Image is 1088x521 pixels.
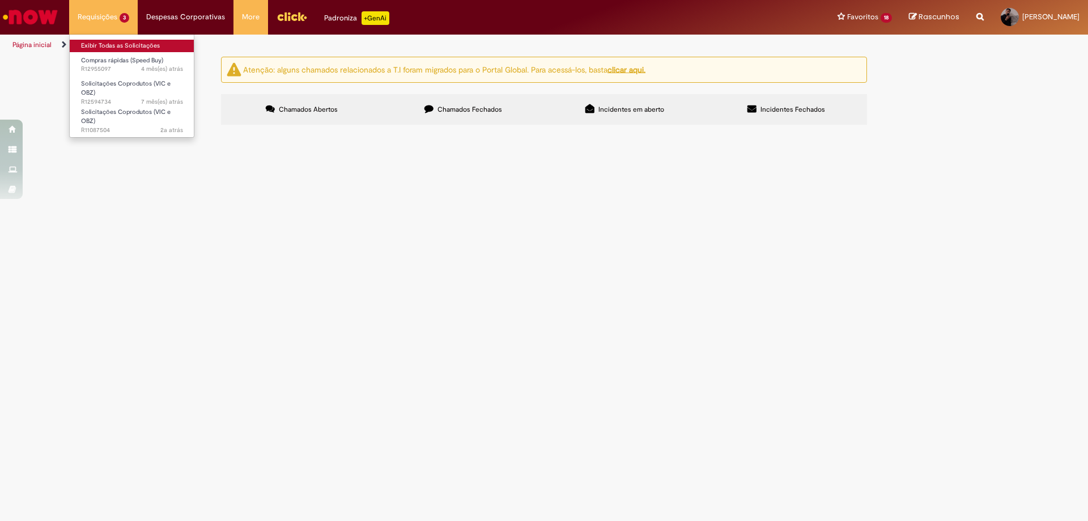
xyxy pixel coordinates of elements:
span: R12594734 [81,98,183,107]
span: Incidentes em aberto [598,105,664,114]
ul: Requisições [69,34,194,138]
span: Chamados Fechados [437,105,502,114]
a: Aberto R12594734 : Solicitações Coprodutos (VIC e OBZ) [70,78,194,102]
span: Solicitações Coprodutos (VIC e OBZ) [81,108,171,125]
time: 31/01/2025 09:52:09 [141,98,183,106]
a: Aberto R11087504 : Solicitações Coprodutos (VIC e OBZ) [70,106,194,130]
span: Incidentes Fechados [760,105,825,114]
span: R11087504 [81,126,183,135]
a: Exibir Todas as Solicitações [70,40,194,52]
span: More [242,11,260,23]
span: Chamados Abertos [279,105,338,114]
p: +GenAi [362,11,389,25]
a: Página inicial [12,40,52,49]
span: 3 [120,13,129,23]
a: clicar aqui. [607,64,645,74]
span: Favoritos [847,11,878,23]
a: Rascunhos [909,12,959,23]
span: Requisições [78,11,117,23]
span: Solicitações Coprodutos (VIC e OBZ) [81,79,171,97]
span: 4 mês(es) atrás [141,65,183,73]
ul: Trilhas de página [8,35,717,56]
img: ServiceNow [1,6,59,28]
span: R12955097 [81,65,183,74]
span: Compras rápidas (Speed Buy) [81,56,163,65]
span: 18 [881,13,892,23]
a: Aberto R12955097 : Compras rápidas (Speed Buy) [70,54,194,75]
span: 7 mês(es) atrás [141,98,183,106]
img: click_logo_yellow_360x200.png [277,8,307,25]
time: 08/02/2024 14:25:12 [160,126,183,134]
span: Rascunhos [919,11,959,22]
span: 2a atrás [160,126,183,134]
div: Padroniza [324,11,389,25]
ng-bind-html: Atenção: alguns chamados relacionados a T.I foram migrados para o Portal Global. Para acessá-los,... [243,64,645,74]
span: [PERSON_NAME] [1022,12,1079,22]
span: Despesas Corporativas [146,11,225,23]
